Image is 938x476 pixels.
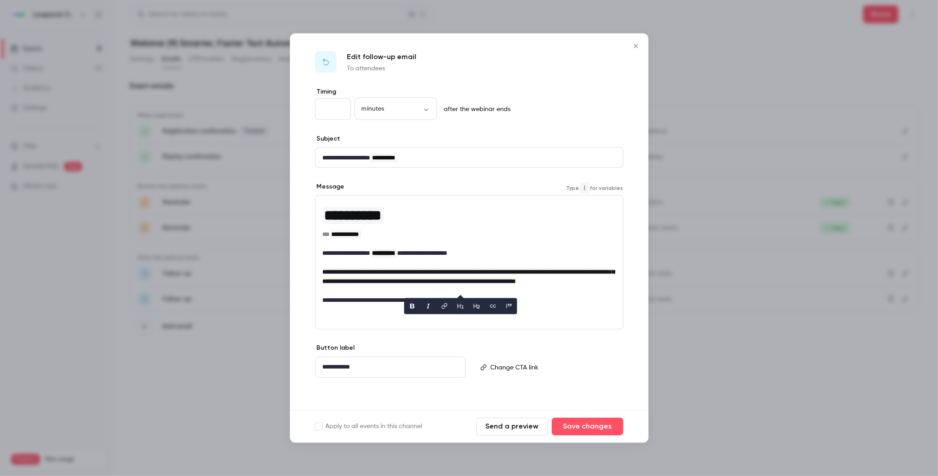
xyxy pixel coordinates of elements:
[421,299,435,313] button: italic
[315,182,345,191] label: Message
[354,104,437,113] div: minutes
[405,299,419,313] button: bold
[552,418,623,436] button: Save changes
[316,196,623,310] div: editor
[487,357,622,378] div: editor
[627,37,645,55] button: Close
[347,64,417,73] p: To attendees
[437,299,451,313] button: link
[566,183,623,193] span: Type for variables
[501,299,516,313] button: blockquote
[315,87,623,96] label: Timing
[441,104,511,113] p: after the webinar ends
[315,422,423,431] label: Apply to all events in this channel
[347,51,417,62] p: Edit follow-up email
[316,357,465,377] div: editor
[315,134,341,143] label: Subject
[579,183,590,193] code: {
[315,344,355,353] label: Button label
[476,418,548,436] button: Send a preview
[316,147,623,167] div: editor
